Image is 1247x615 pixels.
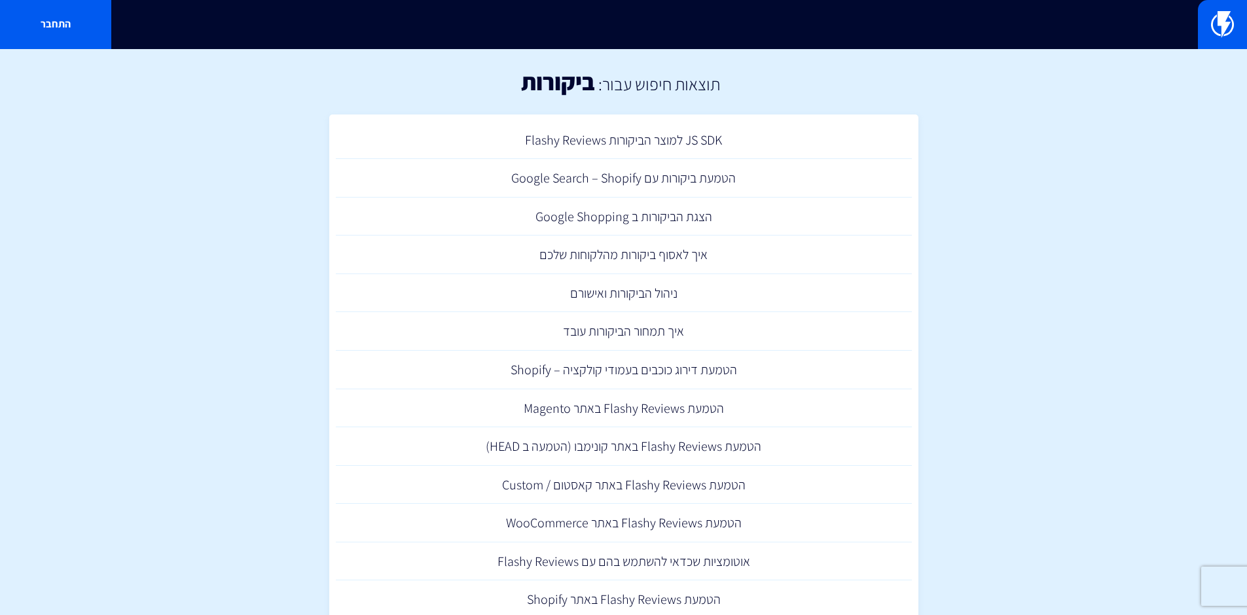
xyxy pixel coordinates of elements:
[336,236,912,274] a: איך לאסוף ביקורות מהלקוחות שלכם
[336,198,912,236] a: הצגת הביקורות ב Google Shopping
[336,389,912,428] a: הטמעת Flashy Reviews באתר Magento
[336,504,912,542] a: הטמעת Flashy Reviews באתר WooCommerce
[336,159,912,198] a: הטמעת ביקורות עם Google Search – Shopify
[336,121,912,160] a: JS SDK למוצר הביקורות Flashy Reviews
[336,466,912,504] a: הטמעת Flashy Reviews באתר קאסטום / Custom
[336,351,912,389] a: הטמעת דירוג כוכבים בעמודי קולקציה – Shopify
[521,69,595,95] h1: ביקורות
[595,75,720,94] h2: תוצאות חיפוש עבור:
[336,542,912,581] a: אוטומציות שכדאי להשתמש בהם עם Flashy Reviews
[336,427,912,466] a: הטמעת Flashy Reviews באתר קונימבו (הטמעה ב HEAD)
[336,274,912,313] a: ניהול הביקורות ואישורם
[336,312,912,351] a: איך תמחור הביקורות עובד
